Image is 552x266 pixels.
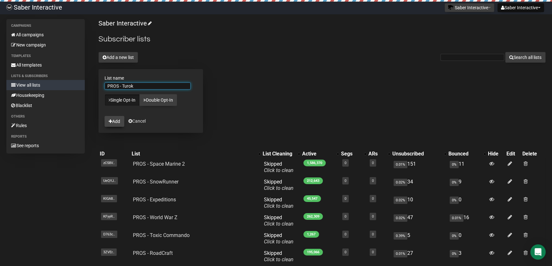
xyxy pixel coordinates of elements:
div: Hide [488,151,504,157]
a: Rules [6,120,85,131]
a: PROS - Space Marine 2 [133,161,185,167]
td: 16 [447,212,487,230]
a: Click to clean [264,221,294,227]
a: 0 [345,250,346,254]
li: Lists & subscribers [6,72,85,80]
button: Search all lists [505,52,546,63]
a: PROS - World War Z [133,214,178,220]
span: KlGA8.. [101,195,117,202]
a: PROS - SnowRunner [133,179,178,185]
span: UeQYJ.. [101,177,118,184]
span: 1,586,370 [303,160,326,166]
a: Click to clean [264,167,294,173]
div: Edit [506,151,520,157]
div: Bounced [448,151,480,157]
a: Saber Interactive [98,19,151,27]
span: 3ZVEr.. [101,248,117,256]
td: 151 [391,158,447,176]
span: zC58V.. [101,159,117,167]
a: Housekeeping [6,90,85,100]
div: Delete [522,151,544,157]
span: Skipped [264,214,294,227]
a: 0 [372,161,374,165]
div: Segs [341,151,361,157]
a: See reports [6,140,85,151]
div: Open Intercom Messenger [530,244,546,260]
a: All campaigns [6,30,85,40]
a: Blacklist [6,100,85,111]
th: Hide: No sort applied, sorting is disabled [487,149,505,158]
th: Unsubscribed: No sort applied, activate to apply an ascending sort [391,149,447,158]
img: 1.png [448,5,453,10]
span: 0.01% [394,161,407,168]
span: 0.39% [394,232,407,240]
th: List: No sort applied, activate to apply an ascending sort [130,149,261,158]
a: 0 [372,179,374,183]
a: Click to clean [264,239,294,245]
div: List Cleaning [263,151,294,157]
td: 9 [447,176,487,194]
th: ID: No sort applied, sorting is disabled [98,149,130,158]
td: 34 [391,176,447,194]
a: 0 [372,232,374,236]
input: The name of your new list [105,83,191,90]
a: 0 [345,214,346,219]
a: PROS - Toxic Commando [133,232,190,238]
th: Bounced: No sort applied, activate to apply an ascending sort [447,149,487,158]
span: 0% [450,179,459,186]
h2: Subscriber lists [98,33,546,45]
span: D763c.. [101,231,117,238]
span: KFyyR.. [101,213,117,220]
span: 45,547 [303,195,321,202]
button: Saber Interactive [498,3,544,12]
div: Unsubscribed [392,151,440,157]
img: ec1bccd4d48495f5e7d53d9a520ba7e5 [6,4,12,10]
a: 0 [345,161,346,165]
button: Add [105,116,124,127]
span: Skipped [264,250,294,262]
span: 0.02% [394,214,407,222]
div: Active [302,151,334,157]
li: Reports [6,133,85,140]
a: 0 [372,214,374,219]
span: 0.02% [394,197,407,204]
span: 0% [450,197,459,204]
td: 11 [447,158,487,176]
li: Others [6,113,85,120]
span: 1,267 [303,231,319,238]
span: 0.01% [450,214,463,222]
a: PROS - Expeditions [133,197,176,203]
span: 262,309 [303,213,323,220]
a: 0 [372,197,374,201]
th: ARs: No sort applied, activate to apply an ascending sort [367,149,391,158]
div: ID [100,151,129,157]
th: Delete: No sort applied, sorting is disabled [521,149,546,158]
a: New campaign [6,40,85,50]
a: PROS - RoadCraft [133,250,173,256]
td: 10 [391,194,447,212]
label: List name [105,75,197,81]
a: 0 [345,232,346,236]
span: 212,643 [303,177,323,184]
th: List Cleaning: No sort applied, activate to apply an ascending sort [261,149,301,158]
span: 0% [450,250,459,257]
span: 0.02% [394,179,407,186]
li: Templates [6,52,85,60]
th: Active: No sort applied, activate to apply an ascending sort [301,149,340,158]
td: 0 [447,194,487,212]
span: 195,066 [303,249,323,255]
td: 47 [391,212,447,230]
td: 0 [447,230,487,248]
button: Saber Interactive [445,3,494,12]
a: All templates [6,60,85,70]
a: 0 [345,197,346,201]
a: 0 [345,179,346,183]
span: 0.01% [394,250,407,257]
span: 0% [450,161,459,168]
td: 27 [391,248,447,265]
span: Skipped [264,161,294,173]
li: Campaigns [6,22,85,30]
a: Double Opt-In [139,94,177,106]
span: Skipped [264,232,294,245]
a: Click to clean [264,256,294,262]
